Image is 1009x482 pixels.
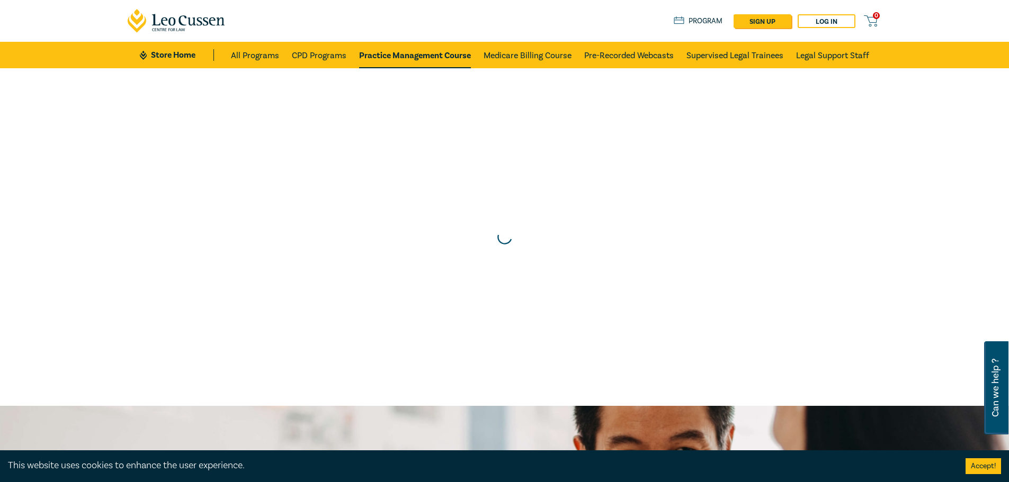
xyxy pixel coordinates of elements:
[231,42,279,68] a: All Programs
[359,42,471,68] a: Practice Management Course
[584,42,674,68] a: Pre-Recorded Webcasts
[990,348,1001,428] span: Can we help ?
[674,15,723,27] a: Program
[798,14,855,28] a: Log in
[292,42,346,68] a: CPD Programs
[686,42,783,68] a: Supervised Legal Trainees
[796,42,869,68] a: Legal Support Staff
[8,459,950,472] div: This website uses cookies to enhance the user experience.
[484,42,572,68] a: Medicare Billing Course
[734,14,791,28] a: sign up
[140,49,213,61] a: Store Home
[873,12,880,19] span: 0
[966,458,1001,474] button: Accept cookies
